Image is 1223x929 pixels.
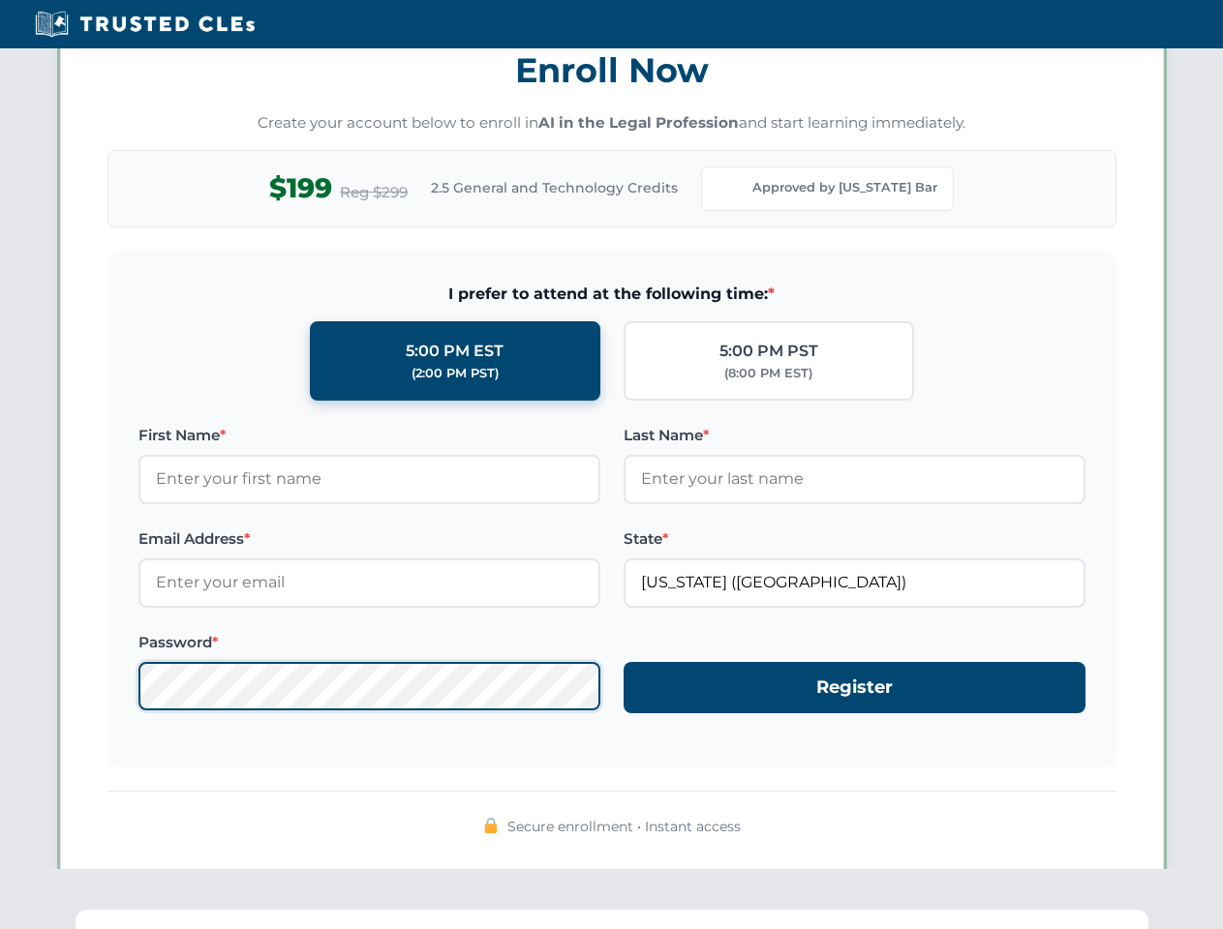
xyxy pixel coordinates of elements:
h3: Enroll Now [107,40,1116,101]
span: Reg $299 [340,181,408,204]
input: Florida (FL) [624,558,1085,607]
label: State [624,527,1085,551]
img: Trusted CLEs [29,10,260,39]
span: I prefer to attend at the following time: [138,282,1085,307]
strong: AI in the Legal Profession [538,113,739,132]
div: 5:00 PM EST [406,339,504,364]
input: Enter your last name [624,455,1085,503]
label: Password [138,631,600,654]
label: Last Name [624,424,1085,447]
button: Register [624,662,1085,713]
div: (8:00 PM EST) [724,364,812,383]
div: 5:00 PM PST [719,339,818,364]
label: Email Address [138,527,600,551]
span: Approved by [US_STATE] Bar [752,178,937,197]
img: Florida Bar [718,175,745,202]
span: 2.5 General and Technology Credits [431,177,678,198]
div: (2:00 PM PST) [412,364,499,383]
img: 🔒 [483,818,499,833]
input: Enter your email [138,558,600,607]
label: First Name [138,424,600,447]
input: Enter your first name [138,455,600,503]
span: Secure enrollment • Instant access [507,816,741,837]
p: Create your account below to enroll in and start learning immediately. [107,112,1116,135]
span: $199 [269,166,332,210]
